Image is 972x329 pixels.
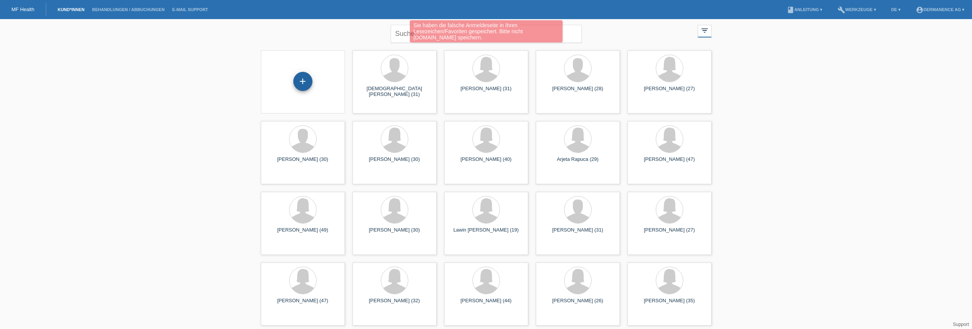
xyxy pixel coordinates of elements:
[54,7,88,12] a: Kund*innen
[359,298,430,310] div: [PERSON_NAME] (32)
[912,7,968,12] a: account_circleDermanence AG ▾
[542,86,614,98] div: [PERSON_NAME] (28)
[88,7,168,12] a: Behandlungen / Abbuchungen
[542,156,614,169] div: Arjeta Rapuca (29)
[294,75,312,88] div: Kund*in hinzufügen
[359,227,430,239] div: [PERSON_NAME] (30)
[450,227,522,239] div: Lawin [PERSON_NAME] (19)
[634,156,705,169] div: [PERSON_NAME] (47)
[267,227,339,239] div: [PERSON_NAME] (49)
[450,298,522,310] div: [PERSON_NAME] (44)
[267,298,339,310] div: [PERSON_NAME] (47)
[634,86,705,98] div: [PERSON_NAME] (27)
[450,86,522,98] div: [PERSON_NAME] (31)
[634,298,705,310] div: [PERSON_NAME] (35)
[953,322,969,327] a: Support
[267,156,339,169] div: [PERSON_NAME] (30)
[916,6,923,14] i: account_circle
[888,7,904,12] a: DE ▾
[834,7,880,12] a: buildWerkzeuge ▾
[783,7,826,12] a: bookAnleitung ▾
[787,6,794,14] i: book
[838,6,845,14] i: build
[359,86,430,98] div: [DEMOGRAPHIC_DATA][PERSON_NAME] (31)
[410,20,563,42] div: Sie haben die falsche Anmeldeseite in Ihren Lesezeichen/Favoriten gespeichert. Bitte nicht [DOMAI...
[542,298,614,310] div: [PERSON_NAME] (26)
[634,227,705,239] div: [PERSON_NAME] (27)
[359,156,430,169] div: [PERSON_NAME] (30)
[168,7,212,12] a: E-Mail Support
[11,6,34,12] a: MF Health
[450,156,522,169] div: [PERSON_NAME] (40)
[542,227,614,239] div: [PERSON_NAME] (31)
